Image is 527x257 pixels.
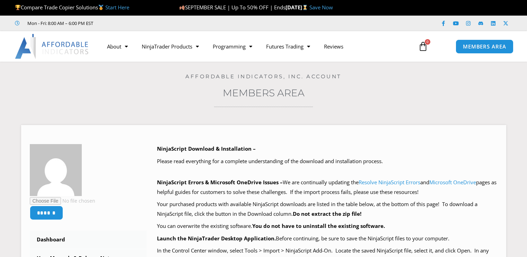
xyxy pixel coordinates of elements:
a: Resolve NinjaScript Errors [359,179,420,186]
b: NinjaScript Download & Installation – [157,145,256,152]
span: 0 [425,39,430,45]
p: Please read everything for a complete understanding of the download and installation process. [157,157,498,166]
p: Your purchased products with available NinjaScript downloads are listed in the table below, at th... [157,200,498,219]
a: Save Now [309,4,333,11]
a: 0 [408,36,438,56]
b: You do not have to uninstall the existing software. [252,222,385,229]
img: 🏆 [15,5,20,10]
span: Mon - Fri: 8:00 AM – 6:00 PM EST [26,19,93,27]
iframe: Customer reviews powered by Trustpilot [103,20,207,27]
p: You can overwrite the existing software. [157,221,498,231]
span: SEPTEMBER SALE | Up To 50% OFF | Ends [179,4,286,11]
img: ⌛ [302,5,308,10]
a: NinjaTrader Products [135,38,206,54]
span: MEMBERS AREA [463,44,506,49]
a: Affordable Indicators, Inc. Account [185,73,342,80]
a: MEMBERS AREA [456,39,513,54]
b: Launch the NinjaTrader Desktop Application. [157,235,276,242]
a: Reviews [317,38,350,54]
b: NinjaScript Errors & Microsoft OneDrive Issues – [157,179,283,186]
a: Futures Trading [259,38,317,54]
p: Before continuing, be sure to save the NinjaScript files to your computer. [157,234,498,243]
a: Microsoft OneDrive [429,179,476,186]
b: Do not extract the zip file! [293,210,361,217]
strong: [DATE] [286,4,309,11]
a: Start Here [105,4,129,11]
a: Programming [206,38,259,54]
img: LogoAI | Affordable Indicators – NinjaTrader [15,34,89,59]
img: 🍂 [179,5,185,10]
p: We are continually updating the and pages as helpful guides for customers to solve these challeng... [157,178,498,197]
span: Compare Trade Copier Solutions [15,4,129,11]
a: Dashboard [30,231,147,249]
a: About [100,38,135,54]
nav: Menu [100,38,411,54]
a: Members Area [223,87,305,99]
img: 🥇 [98,5,104,10]
img: 180e5e97ab363b9fc7f5f9a3bf0747481cd7bb242c1e7cf840016c539a3df71b [30,144,82,196]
